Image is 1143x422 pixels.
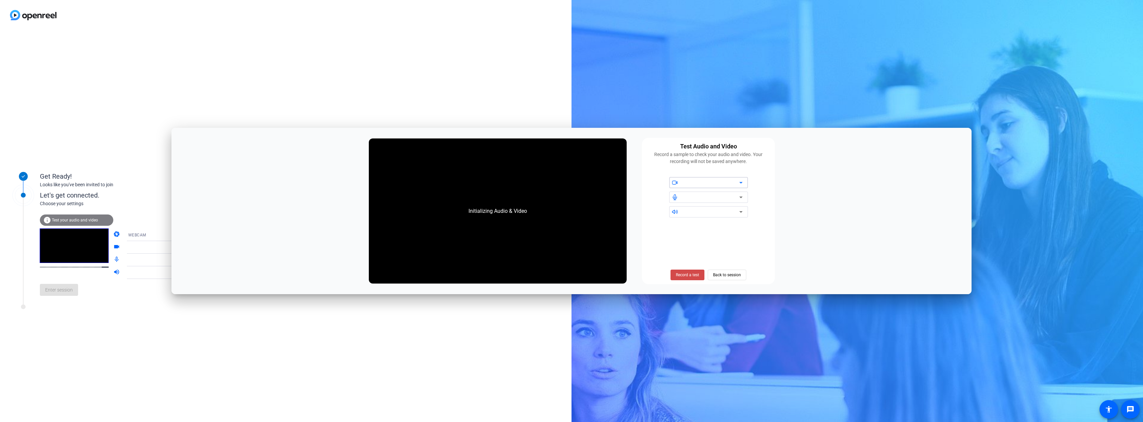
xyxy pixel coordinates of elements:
mat-icon: volume_up [113,269,121,277]
span: Test your audio and video [52,218,98,222]
span: Record a test [676,272,699,278]
div: Record a sample to check your audio and video. Your recording will not be saved anywhere. [646,151,771,165]
button: Back to session [708,270,746,280]
div: Get Ready! [40,171,173,181]
div: Let's get connected. [40,190,186,200]
mat-icon: camera [113,231,121,239]
div: Initializing Audio & Video [462,201,534,222]
mat-icon: info [43,216,51,224]
mat-icon: message [1126,405,1134,413]
mat-icon: videocam [113,243,121,251]
div: Choose your settings [40,200,186,207]
span: WEBCAM [128,233,146,237]
div: Test Audio and Video [680,142,737,151]
mat-icon: accessibility [1105,405,1113,413]
mat-icon: mic_none [113,256,121,264]
span: Back to session [713,269,741,281]
button: Record a test [671,270,704,280]
div: Looks like you've been invited to join [40,181,173,188]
